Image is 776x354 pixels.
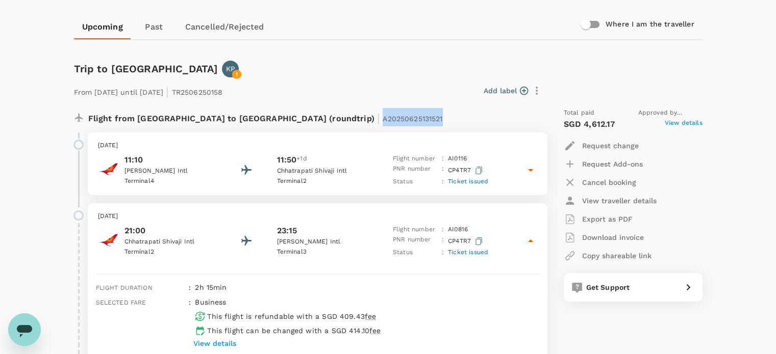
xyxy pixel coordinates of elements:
p: PNR number [393,235,438,248]
p: 11:50 [277,154,296,166]
p: : [442,225,444,235]
p: Request change [582,141,639,151]
a: Upcoming [74,15,131,39]
span: | [166,85,169,99]
p: This flight can be changed with a SGD 414.10 [207,325,381,336]
p: PNR number [393,164,438,177]
p: Export as PDF [582,214,633,224]
p: business [195,297,226,307]
p: View traveller details [582,196,657,206]
button: Add label [484,86,528,96]
p: From [DATE] until [DATE] TR2506250158 [74,81,223,100]
span: Approved by [638,108,703,118]
p: [PERSON_NAME] Intl [124,166,216,176]
p: AI 0816 [448,225,468,235]
p: : [442,235,444,248]
p: SGD 4,612.17 [564,118,615,130]
p: Flight from [GEOGRAPHIC_DATA] to [GEOGRAPHIC_DATA] (roundtrip) [88,108,443,126]
a: Past [131,15,177,39]
div: : [185,278,191,292]
span: fee [365,312,376,320]
img: Air India [98,159,118,179]
p: : [442,154,444,164]
p: Terminal 4 [124,176,216,186]
p: Flight number [393,154,438,164]
p: Terminal 2 [277,176,368,186]
button: Copy shareable link [564,247,652,265]
p: KP [226,64,235,74]
p: 11:10 [124,154,216,166]
p: Chhatrapati Shivaji Intl [277,166,368,176]
h6: Trip to [GEOGRAPHIC_DATA] [74,61,218,77]
button: Request change [564,137,639,155]
p: [PERSON_NAME] Intl [277,237,368,247]
p: 23:15 [277,225,297,237]
p: Copy shareable link [582,251,652,261]
img: Air India [98,230,118,250]
p: 21:00 [124,225,216,237]
p: [DATE] [98,141,537,151]
a: Cancelled/Rejected [177,15,272,39]
p: This flight is refundable with a SGD 409.43 [207,311,376,321]
button: Download invoice [564,228,644,247]
p: CP4TR7 [448,235,485,248]
span: Total paid [564,108,595,118]
p: Terminal 2 [124,247,216,257]
p: Terminal 3 [277,247,368,257]
p: 2h 15min [195,282,539,292]
p: Status [393,248,438,258]
p: Cancel booking [582,177,636,187]
button: Request Add-ons [564,155,643,173]
span: View details [665,118,703,130]
p: Chhatrapati Shivaji Intl [124,237,216,247]
button: Cancel booking [564,173,636,192]
p: : [442,164,444,177]
button: View details [191,336,239,351]
p: AI 0116 [448,154,467,164]
span: +1d [296,154,307,166]
h6: Where I am the traveller [606,19,694,30]
span: Selected fare [96,299,146,306]
span: A20250625131521 [383,115,442,123]
button: Export as PDF [564,210,633,228]
iframe: Button to launch messaging window [8,313,41,346]
p: Download invoice [582,232,644,242]
p: Status [393,177,438,187]
p: CP4TR7 [448,164,485,177]
p: : [442,248,444,258]
button: View traveller details [564,192,657,210]
span: Get Support [586,283,630,291]
span: fee [369,326,381,335]
p: [DATE] [98,211,537,222]
p: : [442,177,444,187]
span: Flight duration [96,284,153,291]
p: View details [193,338,236,348]
p: Request Add-ons [582,159,643,169]
span: Ticket issued [448,249,488,256]
p: Flight number [393,225,438,235]
span: Ticket issued [448,178,488,185]
span: | [377,111,380,125]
